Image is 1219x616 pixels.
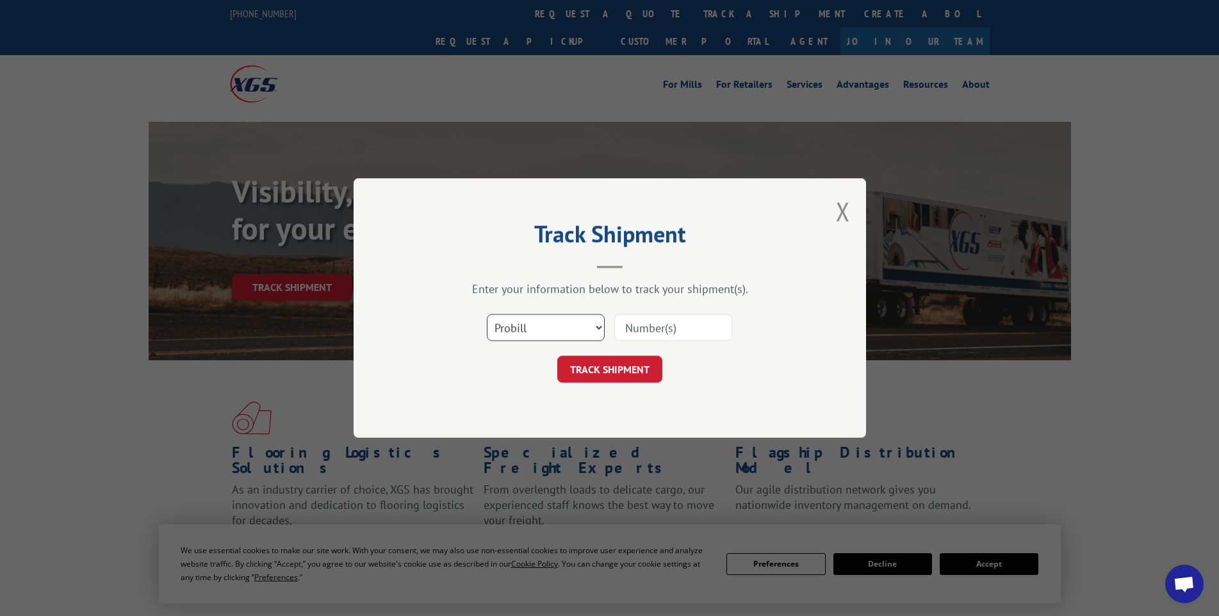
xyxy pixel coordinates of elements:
div: Open chat [1165,565,1204,603]
div: Enter your information below to track your shipment(s). [418,281,802,296]
button: Close modal [836,194,850,228]
button: TRACK SHIPMENT [557,356,662,383]
h2: Track Shipment [418,225,802,249]
input: Number(s) [614,314,732,341]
